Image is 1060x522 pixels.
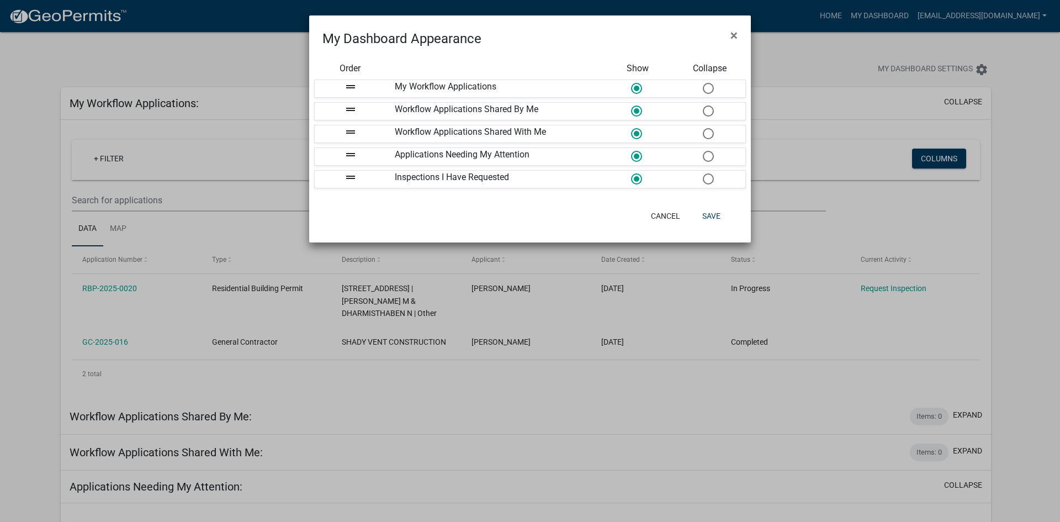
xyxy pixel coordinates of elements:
h4: My Dashboard Appearance [322,29,481,49]
i: drag_handle [344,148,357,161]
div: Collapse [674,62,746,75]
div: Workflow Applications Shared By Me [386,103,602,120]
i: drag_handle [344,80,357,93]
button: Close [722,20,746,51]
div: My Workflow Applications [386,80,602,97]
button: Save [693,206,729,226]
i: drag_handle [344,125,357,139]
button: Cancel [642,206,689,226]
div: Inspections I Have Requested [386,171,602,188]
div: Workflow Applications Shared With Me [386,125,602,143]
div: Show [602,62,674,75]
div: Order [314,62,386,75]
i: drag_handle [344,171,357,184]
div: Applications Needing My Attention [386,148,602,165]
span: × [730,28,738,43]
i: drag_handle [344,103,357,116]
